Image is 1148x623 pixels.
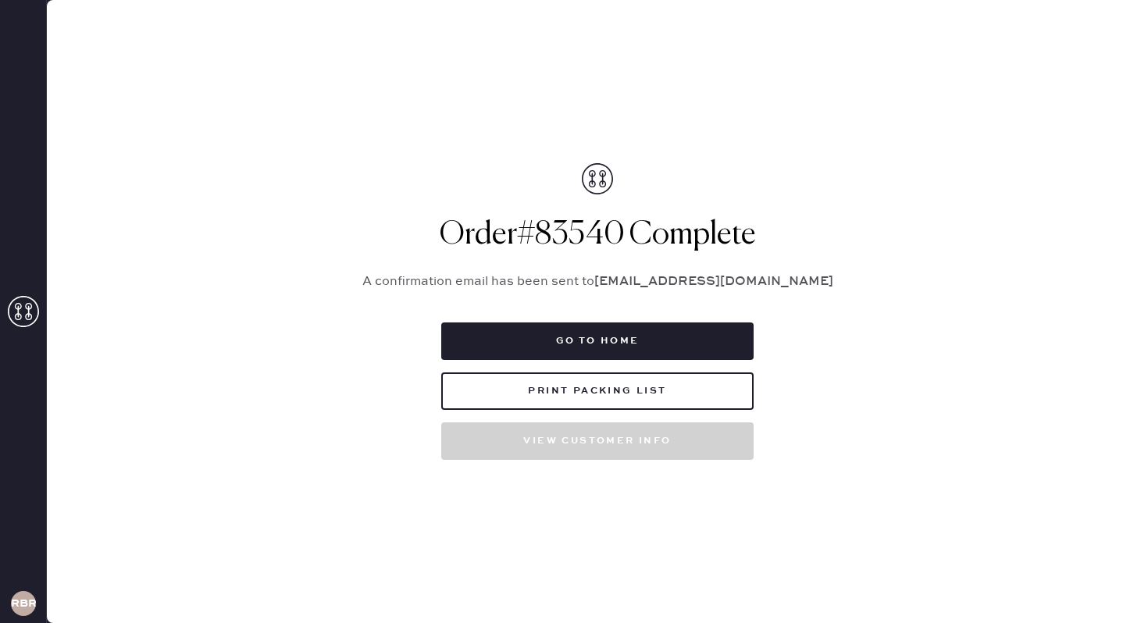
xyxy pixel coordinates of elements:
p: A confirmation email has been sent to [344,272,851,291]
button: Print Packing List [441,372,754,410]
h1: Order # 83540 Complete [344,216,851,254]
button: Go to home [441,322,754,360]
h3: RBRA [11,598,36,609]
iframe: Front Chat [1074,553,1141,620]
button: View customer info [441,422,754,460]
strong: [EMAIL_ADDRESS][DOMAIN_NAME] [594,274,833,289]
